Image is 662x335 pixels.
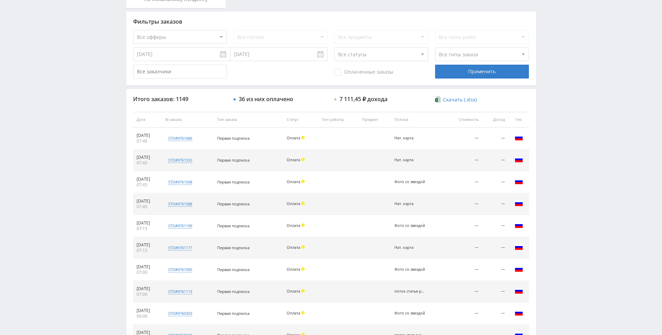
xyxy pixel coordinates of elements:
img: xlsx [435,96,441,103]
div: [DATE] [137,177,158,182]
span: Оплата [287,179,300,184]
th: Дата [133,112,162,128]
span: Холд [301,158,305,161]
img: rus.png [515,155,523,164]
div: std#9761588 [168,201,192,207]
th: Тип заказа [214,112,283,128]
span: Холд [301,267,305,271]
img: rus.png [515,177,523,186]
span: Холд [301,180,305,183]
img: rus.png [515,133,523,142]
div: Фильтры заказов [133,18,529,25]
td: — [482,281,508,303]
td: — [482,259,508,281]
img: rus.png [515,199,523,207]
span: Оплата [287,245,300,250]
div: Фото со звездой [394,311,426,316]
span: Холд [301,136,305,139]
div: Итого заказов: 1149 [133,96,227,102]
td: — [444,259,482,281]
div: Фото со звездой [394,267,426,272]
td: — [482,171,508,193]
div: 07:45 [137,160,158,166]
span: Оплата [287,310,300,316]
span: Оплата [287,157,300,162]
div: [DATE] [137,133,158,138]
a: Скачать (.xlsx) [435,96,477,103]
td: — [444,149,482,171]
div: Фото со звездой [394,180,426,184]
span: Оплаченные заказы [334,69,393,76]
div: 36 из них оплачено [239,96,293,102]
th: Статус [283,112,318,128]
div: 07:15 [137,226,158,231]
span: Холд [301,311,305,314]
img: rus.png [515,287,523,295]
div: Применить [435,65,529,79]
div: Нат. карта [394,158,426,162]
span: Первая подписка [217,245,250,250]
div: 07:15 [137,248,158,253]
div: поток статья рерайт [394,289,426,294]
div: 07:46 [137,138,158,144]
td: — [444,281,482,303]
input: Все заказчики [133,65,227,79]
span: Оплата [287,288,300,294]
img: rus.png [515,265,523,273]
span: Первая подписка [217,267,250,272]
span: Первая подписка [217,157,250,163]
td: — [482,193,508,215]
img: rus.png [515,243,523,251]
span: Первая подписка [217,289,250,294]
div: [DATE] [137,220,158,226]
div: Фото со звездой [394,223,426,228]
th: Потоки [391,112,444,128]
th: Гео [508,112,529,128]
div: [DATE] [137,155,158,160]
div: std#9761686 [168,136,192,141]
div: std#9761095 [168,267,192,272]
div: Нат. карта [394,136,426,140]
div: 07:00 [137,270,158,275]
span: Оплата [287,223,300,228]
div: Нат. карта [394,202,426,206]
div: 7 111,45 ₽ дохода [340,96,387,102]
span: Холд [301,245,305,249]
div: [DATE] [137,242,158,248]
td: — [482,149,508,171]
th: Доход [482,112,508,128]
th: Предмет [359,112,391,128]
td: — [444,303,482,325]
td: — [482,128,508,149]
div: 07:00 [137,292,158,297]
div: std#9761113 [168,289,192,294]
div: std#9761555 [168,157,192,163]
div: 06:00 [137,313,158,319]
img: rus.png [515,309,523,317]
div: std#9760303 [168,311,192,316]
span: Первая подписка [217,311,250,316]
span: Холд [301,223,305,227]
span: Холд [301,202,305,205]
span: Первая подписка [217,179,250,185]
div: [DATE] [137,308,158,313]
td: — [444,171,482,193]
div: [DATE] [137,198,158,204]
div: Нат. карта [394,245,426,250]
div: std#9761177 [168,245,192,251]
div: [DATE] [137,264,158,270]
div: std#9761508 [168,179,192,185]
span: Первая подписка [217,223,250,228]
span: Оплата [287,201,300,206]
span: Холд [301,289,305,293]
td: — [482,237,508,259]
td: — [482,215,508,237]
div: 07:45 [137,204,158,210]
div: 07:45 [137,182,158,188]
td: — [444,215,482,237]
td: — [444,193,482,215]
span: Скачать (.xlsx) [443,97,477,103]
td: — [444,128,482,149]
img: rus.png [515,221,523,229]
th: Тип работы [318,112,359,128]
